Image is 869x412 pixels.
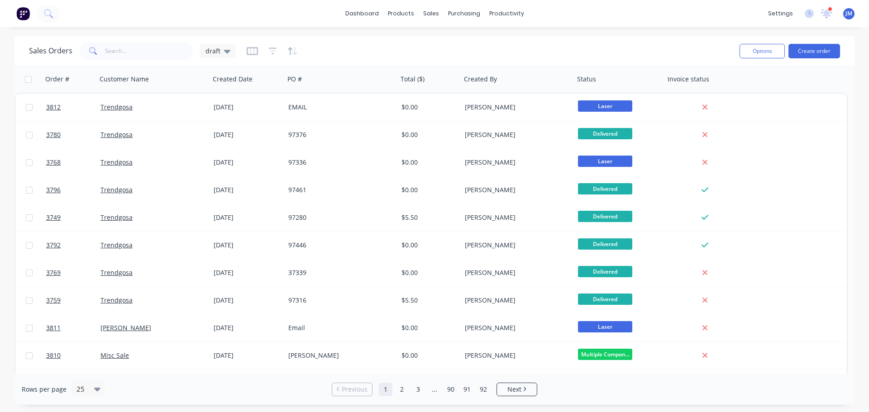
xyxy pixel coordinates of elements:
span: 3749 [46,213,61,222]
div: EMAIL [288,103,389,112]
a: 3812 [46,94,100,121]
a: Trendgosa [100,103,133,111]
span: Laser [578,100,632,112]
span: Multiple Compon... [578,349,632,360]
div: [PERSON_NAME] [465,268,565,277]
input: Search... [105,42,193,60]
a: Page 92 [477,383,490,396]
div: [DATE] [214,158,281,167]
a: Trendgosa [100,130,133,139]
a: 3749 [46,204,100,231]
a: 3759 [46,287,100,314]
div: productivity [485,7,529,20]
span: 3796 [46,185,61,194]
div: [DATE] [214,103,281,112]
div: [PERSON_NAME] [465,103,565,112]
a: Misc Sale [100,351,129,360]
span: 3768 [46,158,61,167]
div: [PERSON_NAME] [465,130,565,139]
span: Rows per page [22,385,67,394]
div: settings [764,7,797,20]
div: [DATE] [214,268,281,277]
span: JM [845,9,852,18]
div: Created By [464,75,497,84]
a: 3809 [46,369,100,397]
span: 3780 [46,130,61,139]
a: 3769 [46,259,100,286]
button: Options [740,44,785,58]
div: Customer Name [100,75,149,84]
div: [PERSON_NAME] [465,241,565,250]
div: $0.00 [401,268,455,277]
span: draft [205,46,220,56]
div: $0.00 [401,158,455,167]
div: [PERSON_NAME] [465,158,565,167]
div: Total ($) [401,75,425,84]
span: Laser [578,156,632,167]
div: $0.00 [401,241,455,250]
a: 3792 [46,232,100,259]
div: Order # [45,75,69,84]
div: 97336 [288,158,389,167]
div: Invoice status [668,75,709,84]
a: 3796 [46,176,100,204]
div: [PERSON_NAME] [465,185,565,194]
a: dashboard [341,7,383,20]
div: [PERSON_NAME] [465,296,565,305]
span: Delivered [578,294,632,305]
a: Page 2 [395,383,409,396]
div: $0.00 [401,185,455,194]
a: Trendgosa [100,158,133,166]
span: Delivered [578,266,632,277]
span: 3769 [46,268,61,277]
div: purchasing [444,7,485,20]
div: $0.00 [401,130,455,139]
img: Factory [16,7,30,20]
span: 3812 [46,103,61,112]
div: Created Date [213,75,253,84]
div: [PERSON_NAME] [465,213,565,222]
a: Trendgosa [100,185,133,194]
div: [PERSON_NAME] [465,351,565,360]
div: [DATE] [214,213,281,222]
ul: Pagination [328,383,541,396]
div: [DATE] [214,185,281,194]
div: [PERSON_NAME] [288,351,389,360]
a: Trendgosa [100,241,133,249]
div: [DATE] [214,323,281,332]
div: products [383,7,419,20]
div: [PERSON_NAME] [465,323,565,332]
div: 37339 [288,268,389,277]
div: sales [419,7,444,20]
a: [PERSON_NAME] [100,323,151,332]
a: Next page [497,385,537,394]
a: Page 90 [444,383,458,396]
span: Previous [342,385,368,394]
a: Trendgosa [100,213,133,222]
span: Delivered [578,238,632,250]
button: Create order [788,44,840,58]
a: 3768 [46,149,100,176]
span: 3810 [46,351,61,360]
div: 97316 [288,296,389,305]
div: $5.50 [401,296,455,305]
div: 97461 [288,185,389,194]
a: Trendgosa [100,268,133,277]
a: Page 1 is your current page [379,383,392,396]
div: $5.50 [401,213,455,222]
div: 97446 [288,241,389,250]
span: 3792 [46,241,61,250]
span: Delivered [578,128,632,139]
div: [DATE] [214,296,281,305]
div: Status [577,75,596,84]
div: $0.00 [401,351,455,360]
div: 97376 [288,130,389,139]
a: 3780 [46,121,100,148]
span: Next [507,385,521,394]
a: Page 91 [460,383,474,396]
span: Delivered [578,183,632,194]
span: 3759 [46,296,61,305]
a: Page 3 [411,383,425,396]
span: 3811 [46,323,61,332]
div: $0.00 [401,323,455,332]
